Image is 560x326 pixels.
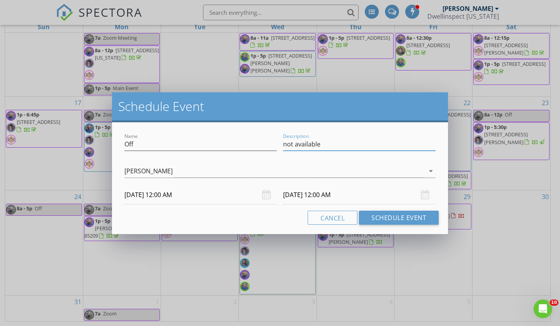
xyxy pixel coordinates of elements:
[124,167,173,174] div: [PERSON_NAME]
[308,211,357,225] button: Cancel
[534,300,552,318] iframe: Intercom live chat
[118,99,442,114] h2: Schedule Event
[124,185,277,204] input: Select date
[549,300,558,306] span: 10
[426,166,436,176] i: arrow_drop_down
[283,185,436,204] input: Select date
[359,211,439,225] button: Schedule Event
